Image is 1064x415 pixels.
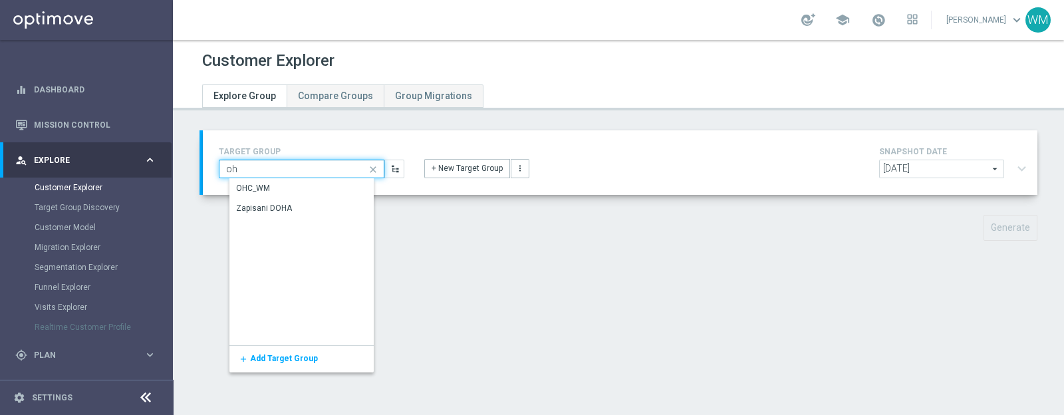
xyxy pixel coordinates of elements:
div: Press SPACE to select this row. [229,199,392,219]
div: Explore [15,154,144,166]
div: Mission Control [15,107,156,142]
span: Explore [34,156,144,164]
a: Customer Model [35,222,138,233]
button: Generate [984,215,1037,241]
div: Customer Explorer [35,178,172,198]
div: Realtime Customer Profile [35,317,172,337]
div: Visits Explorer [35,297,172,317]
a: Mission Control [34,107,156,142]
button: add Add Target Group [229,346,249,372]
a: Funnel Explorer [35,282,138,293]
span: Explore Group [213,90,276,101]
div: TARGET GROUP close + New Target Group more_vert SNAPSHOT DATE arrow_drop_down expand_more [219,144,1021,182]
div: OHC_WM [236,182,270,194]
button: equalizer Dashboard [15,84,157,95]
i: equalizer [15,84,27,96]
a: Segmentation Explorer [35,262,138,273]
div: WM [1025,7,1051,33]
div: Zapisani DOHA [236,202,292,214]
span: keyboard_arrow_down [1009,13,1024,27]
div: Target Group Discovery [35,198,172,217]
span: Group Migrations [395,90,472,101]
i: settings [13,392,25,404]
span: Add Target Group [250,354,318,363]
button: + New Target Group [424,159,510,178]
div: Press SPACE to select this row. [229,346,374,372]
h4: TARGET GROUP [219,147,404,156]
i: keyboard_arrow_right [144,348,156,361]
i: gps_fixed [15,349,27,361]
div: Dashboard [15,72,156,107]
a: Dashboard [34,72,156,107]
i: close [364,160,384,179]
div: Migration Explorer [35,237,172,257]
h1: Customer Explorer [202,51,334,70]
input: Quick find [219,160,384,178]
a: [PERSON_NAME]keyboard_arrow_down [945,10,1025,30]
span: Compare Groups [298,90,373,101]
i: add [235,354,248,364]
ul: Tabs [202,84,483,108]
a: Customer Explorer [35,182,138,193]
div: Segmentation Explorer [35,257,172,277]
i: more_vert [515,164,525,173]
span: school [835,13,850,27]
h4: SNAPSHOT DATE [879,147,1032,156]
button: Mission Control [15,120,157,130]
a: Settings [32,394,72,402]
div: Plan [15,349,144,361]
a: Migration Explorer [35,242,138,253]
div: Customer Model [35,217,172,237]
a: Visits Explorer [35,302,138,313]
i: person_search [15,154,27,166]
div: Press SPACE to select this row. [229,179,392,199]
i: keyboard_arrow_right [144,154,156,166]
div: Funnel Explorer [35,277,172,297]
button: person_search Explore keyboard_arrow_right [15,155,157,166]
button: more_vert [511,159,529,178]
span: Plan [34,351,144,359]
a: Target Group Discovery [35,202,138,213]
button: gps_fixed Plan keyboard_arrow_right [15,350,157,360]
